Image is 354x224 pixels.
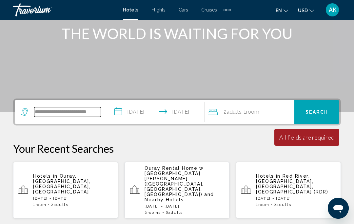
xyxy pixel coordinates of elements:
[145,204,224,209] p: [DATE] - [DATE]
[256,173,281,179] span: Hotels in
[179,7,188,12] a: Cars
[33,173,90,194] span: Ouray, [GEOGRAPHIC_DATA], [GEOGRAPHIC_DATA], [GEOGRAPHIC_DATA]
[294,100,339,124] button: Search
[242,107,259,117] span: , 1
[33,173,58,179] span: Hotels in
[324,3,341,17] button: User Menu
[13,142,341,155] p: Your Recent Searches
[168,210,183,215] span: Adults
[226,109,242,115] span: Adults
[123,7,138,12] a: Hotels
[33,202,46,207] span: 1
[147,210,161,215] span: rooms
[13,162,118,219] button: Hotels in Ouray, [GEOGRAPHIC_DATA], [GEOGRAPHIC_DATA], [GEOGRAPHIC_DATA][DATE] - [DATE]1Room2Adults
[276,8,282,13] span: en
[274,202,291,207] span: 2
[298,6,314,15] button: Change currency
[224,5,231,15] button: Extra navigation items
[125,162,229,219] button: Ouray Rental Home w [GEOGRAPHIC_DATA][PERSON_NAME] ([GEOGRAPHIC_DATA], [GEOGRAPHIC_DATA], [GEOGRA...
[33,196,113,201] p: [DATE] - [DATE]
[15,100,339,124] div: Search widget
[258,202,269,207] span: Room
[166,210,183,215] span: 6
[256,173,328,194] span: Red River, [GEOGRAPHIC_DATA], [GEOGRAPHIC_DATA], [GEOGRAPHIC_DATA] (RDR)
[328,198,349,219] iframe: Button to launch messaging window
[329,7,336,13] span: AK
[279,134,334,141] div: All fields are required
[111,100,204,124] button: Check-in date: Sep 9, 2025 Check-out date: Sep 10, 2025
[54,202,68,207] span: Adults
[298,8,308,13] span: USD
[151,7,166,12] a: Flights
[54,25,300,42] h1: THE WORLD IS WAITING FOR YOU
[256,202,269,207] span: 1
[145,192,214,202] span: and Nearby Hotels
[277,202,291,207] span: Adults
[201,7,217,12] a: Cruises
[145,166,204,197] span: Ouray Rental Home w [GEOGRAPHIC_DATA][PERSON_NAME] ([GEOGRAPHIC_DATA], [GEOGRAPHIC_DATA], [GEOGRA...
[145,210,161,215] span: 2
[246,109,259,115] span: Room
[205,100,294,124] button: Travelers: 2 adults, 0 children
[276,6,288,15] button: Change language
[305,110,328,115] span: Search
[35,202,47,207] span: Room
[256,196,336,201] p: [DATE] - [DATE]
[224,107,242,117] span: 2
[236,162,341,219] button: Hotels in Red River, [GEOGRAPHIC_DATA], [GEOGRAPHIC_DATA], [GEOGRAPHIC_DATA] (RDR)[DATE] - [DATE]...
[13,3,116,16] a: Travorium
[51,202,68,207] span: 2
